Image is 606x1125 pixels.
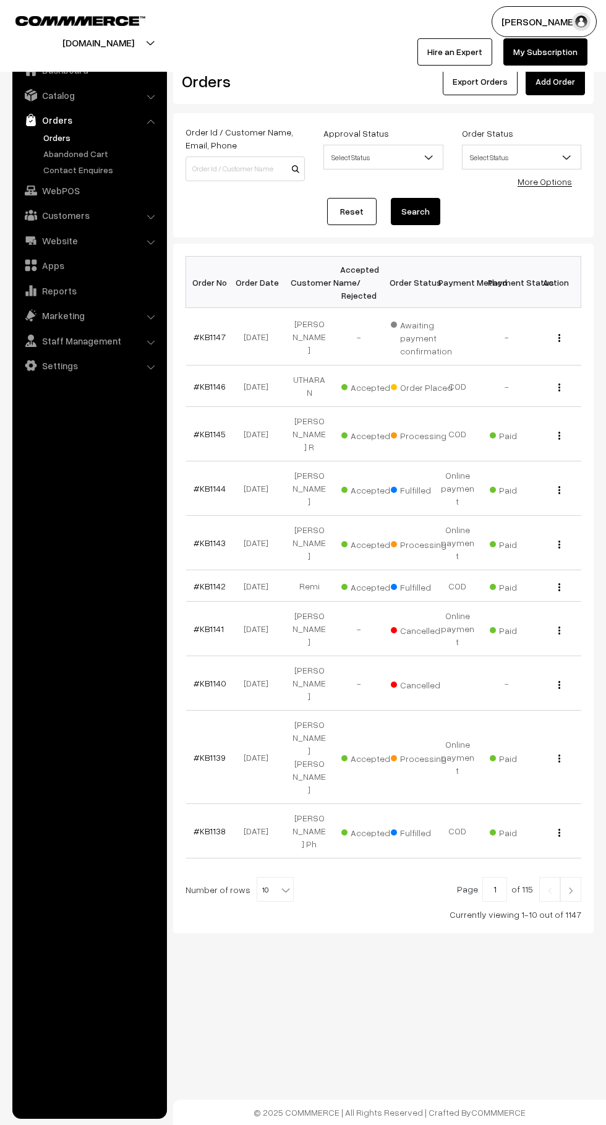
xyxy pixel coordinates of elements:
[391,675,453,691] span: Cancelled
[391,481,453,497] span: Fulfilled
[558,334,560,342] img: Menu
[284,570,334,602] td: Remi
[490,749,552,765] span: Paid
[558,829,560,837] img: Menu
[173,1100,606,1125] footer: © 2025 COMMMERCE | All Rights Reserved | Crafted By
[15,254,163,276] a: Apps
[235,570,284,602] td: [DATE]
[511,884,533,894] span: of 115
[235,308,284,366] td: [DATE]
[391,378,453,394] span: Order Placed
[15,354,163,377] a: Settings
[327,198,377,225] a: Reset
[572,12,591,31] img: user
[194,483,226,494] a: #KB1144
[15,304,163,327] a: Marketing
[490,621,552,637] span: Paid
[565,887,576,894] img: Right
[19,27,177,58] button: [DOMAIN_NAME]
[457,884,478,894] span: Page
[417,38,492,66] a: Hire an Expert
[284,656,334,711] td: [PERSON_NAME]
[341,749,403,765] span: Accepted
[257,877,294,902] span: 10
[462,127,513,140] label: Order Status
[235,407,284,461] td: [DATE]
[558,583,560,591] img: Menu
[235,602,284,656] td: [DATE]
[433,407,482,461] td: COD
[235,711,284,804] td: [DATE]
[186,156,305,181] input: Order Id / Customer Name / Customer Email / Customer Phone
[186,257,236,308] th: Order No
[15,204,163,226] a: Customers
[323,145,443,169] span: Select Status
[15,16,145,25] img: COMMMERCE
[443,68,518,95] button: Export Orders
[194,623,224,634] a: #KB1141
[558,432,560,440] img: Menu
[40,147,163,160] a: Abandoned Cart
[186,126,305,152] label: Order Id / Customer Name, Email, Phone
[15,109,163,131] a: Orders
[341,823,403,839] span: Accepted
[433,711,482,804] td: Online payment
[194,752,226,763] a: #KB1139
[194,537,226,548] a: #KB1143
[284,602,334,656] td: [PERSON_NAME]
[341,578,403,594] span: Accepted
[490,823,552,839] span: Paid
[558,383,560,391] img: Menu
[490,535,552,551] span: Paid
[15,179,163,202] a: WebPOS
[235,804,284,858] td: [DATE]
[433,366,482,407] td: COD
[15,84,163,106] a: Catalog
[15,12,124,27] a: COMMMERCE
[482,366,532,407] td: -
[284,366,334,407] td: UTHARA N
[334,656,383,711] td: -
[433,257,482,308] th: Payment Method
[462,145,581,169] span: Select Status
[284,257,334,308] th: Customer Name
[482,308,532,366] td: -
[433,461,482,516] td: Online payment
[15,330,163,352] a: Staff Management
[558,627,560,635] img: Menu
[558,541,560,549] img: Menu
[383,257,433,308] th: Order Status
[40,131,163,144] a: Orders
[482,257,532,308] th: Payment Status
[186,908,581,921] div: Currently viewing 1-10 out of 1147
[324,147,442,168] span: Select Status
[558,486,560,494] img: Menu
[284,461,334,516] td: [PERSON_NAME]
[257,878,293,902] span: 10
[186,883,250,896] span: Number of rows
[15,280,163,302] a: Reports
[463,147,581,168] span: Select Status
[194,581,226,591] a: #KB1142
[284,308,334,366] td: [PERSON_NAME]
[334,308,383,366] td: -
[182,72,304,91] h2: Orders
[433,570,482,602] td: COD
[503,38,587,66] a: My Subscription
[284,711,334,804] td: [PERSON_NAME] [PERSON_NAME]
[341,426,403,442] span: Accepted
[391,315,453,357] span: Awaiting payment confirmation
[518,176,572,187] a: More Options
[284,407,334,461] td: [PERSON_NAME] R
[334,257,383,308] th: Accepted / Rejected
[194,678,226,688] a: #KB1140
[391,578,453,594] span: Fulfilled
[341,481,403,497] span: Accepted
[544,887,555,894] img: Left
[391,535,453,551] span: Processing
[490,481,552,497] span: Paid
[194,332,226,342] a: #KB1147
[558,755,560,763] img: Menu
[235,516,284,570] td: [DATE]
[40,163,163,176] a: Contact Enquires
